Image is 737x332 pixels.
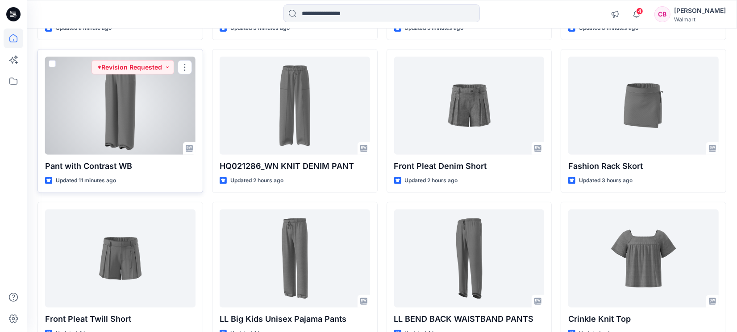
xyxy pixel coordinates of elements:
p: Updated 3 hours ago [579,176,633,185]
p: HQ021286_WN KNIT DENIM PANT [220,160,370,172]
a: HQ021286_WN KNIT DENIM PANT [220,57,370,155]
a: Front Pleat Twill Short [45,209,196,307]
p: Updated 2 hours ago [230,176,283,185]
span: 4 [636,8,643,15]
a: LL Big Kids Unisex Pajama Pants [220,209,370,307]
a: Pant with Contrast WB [45,57,196,155]
p: Crinkle Knit Top [568,313,719,325]
p: Updated 11 minutes ago [56,176,116,185]
div: CB [654,6,670,22]
a: Fashion Rack Skort [568,57,719,155]
a: Front Pleat Denim Short [394,57,545,155]
p: Pant with Contrast WB [45,160,196,172]
a: LL BEND BACK WAISTBAND PANTS [394,209,545,307]
p: LL Big Kids Unisex Pajama Pants [220,313,370,325]
div: [PERSON_NAME] [674,5,726,16]
p: Front Pleat Denim Short [394,160,545,172]
p: LL BEND BACK WAISTBAND PANTS [394,313,545,325]
a: Crinkle Knit Top [568,209,719,307]
div: Walmart [674,16,726,23]
p: Front Pleat Twill Short [45,313,196,325]
p: Fashion Rack Skort [568,160,719,172]
p: Updated 2 hours ago [405,176,458,185]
